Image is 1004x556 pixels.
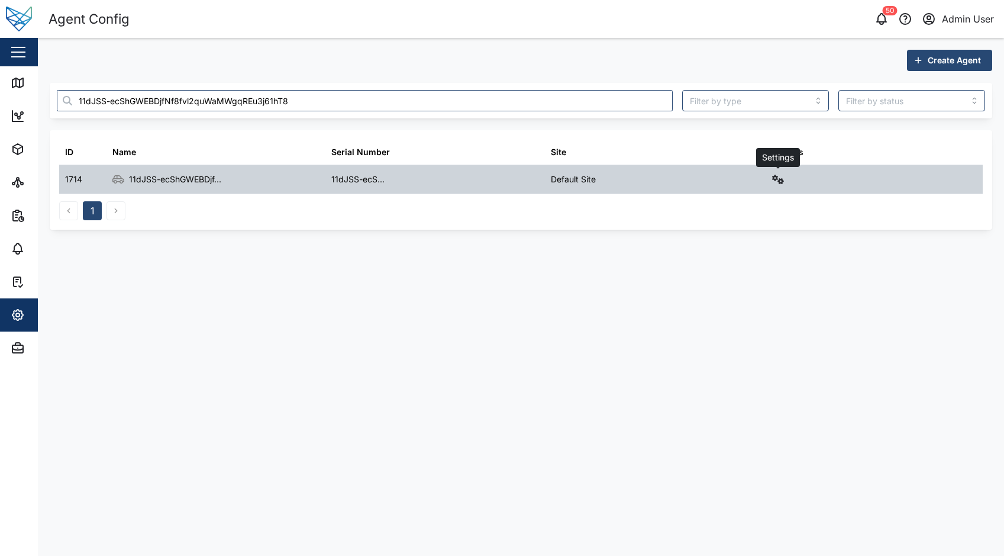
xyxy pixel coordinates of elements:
[838,90,985,111] input: Filter by status
[31,308,73,322] div: Settings
[928,50,981,70] span: Create Agent
[31,110,84,123] div: Dashboard
[921,11,995,27] button: Admin User
[331,146,390,159] div: Serial Number
[6,6,32,32] img: Main Logo
[65,146,73,159] div: ID
[770,146,803,159] div: Settings
[129,173,221,186] div: 11dJSS-ecShGWEBDjf...
[31,176,59,189] div: Sites
[57,90,673,111] input: Search agent here...
[83,201,102,220] button: 1
[551,173,596,186] div: Default Site
[551,146,566,159] div: Site
[331,173,385,186] div: 11dJSS-ecS...
[31,76,57,89] div: Map
[907,50,992,71] button: Create Agent
[942,12,994,27] div: Admin User
[65,173,82,186] div: 1714
[682,90,829,111] input: Filter by type
[31,143,67,156] div: Assets
[31,275,63,288] div: Tasks
[31,342,66,355] div: Admin
[31,242,67,255] div: Alarms
[49,9,130,30] div: Agent Config
[31,209,71,222] div: Reports
[112,146,136,159] div: Name
[883,6,898,15] div: 50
